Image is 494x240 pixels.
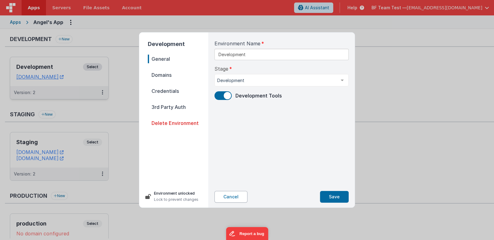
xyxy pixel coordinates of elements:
[148,103,208,111] span: 3rd Party Auth
[148,87,208,95] span: Credentials
[148,40,208,48] h2: Development
[226,227,268,240] iframe: Marker.io feedback button
[148,119,208,127] span: Delete Environment
[148,71,208,79] span: Domains
[214,191,247,203] button: Cancel
[320,191,349,203] button: Save
[154,197,198,203] p: Lock to prevent changes
[148,55,208,63] span: General
[214,40,260,47] span: Environment Name
[214,65,228,72] span: Stage
[235,93,282,99] span: Development Tools
[217,77,336,84] span: Development
[154,190,198,197] p: Environment unlocked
